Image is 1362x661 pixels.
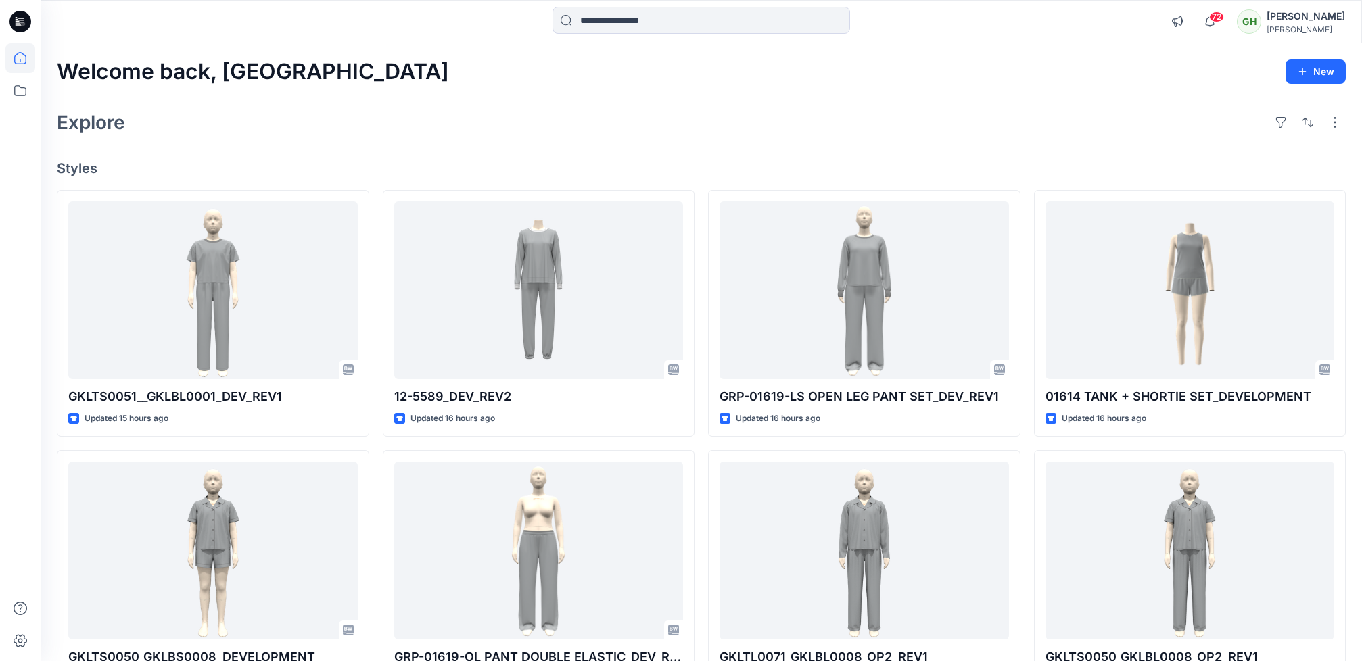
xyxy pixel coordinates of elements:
h4: Styles [57,160,1346,176]
button: New [1286,59,1346,84]
a: GKLTL0071_GKLBL0008_OP2_REV1 [720,462,1009,639]
a: GKLTS0051__GKLBL0001_DEV_REV1 [68,201,358,379]
h2: Explore [57,112,125,133]
p: 01614 TANK + SHORTIE SET_DEVELOPMENT [1046,387,1335,406]
h2: Welcome back, [GEOGRAPHIC_DATA] [57,59,449,84]
div: [PERSON_NAME] [1267,24,1345,34]
a: GRP-01619-LS OPEN LEG PANT SET_DEV_REV1 [720,201,1009,379]
p: Updated 16 hours ago [1062,412,1146,426]
p: 12-5589_DEV_REV2 [394,387,684,406]
p: Updated 16 hours ago [736,412,820,426]
a: 01614 TANK + SHORTIE SET_DEVELOPMENT [1046,201,1335,379]
a: 12-5589_DEV_REV2 [394,201,684,379]
p: GKLTS0051__GKLBL0001_DEV_REV1 [68,387,358,406]
div: [PERSON_NAME] [1267,8,1345,24]
p: Updated 15 hours ago [85,412,168,426]
p: GRP-01619-LS OPEN LEG PANT SET_DEV_REV1 [720,387,1009,406]
a: GKLTS0050_GKLBS0008_DEVELOPMENT [68,462,358,639]
span: 72 [1209,11,1224,22]
div: GH [1237,9,1261,34]
a: GKLTS0050_GKLBL0008_OP2_REV1 [1046,462,1335,639]
a: GRP-01619-OL PANT DOUBLE ELASTIC_DEV_REV1 [394,462,684,639]
p: Updated 16 hours ago [410,412,495,426]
